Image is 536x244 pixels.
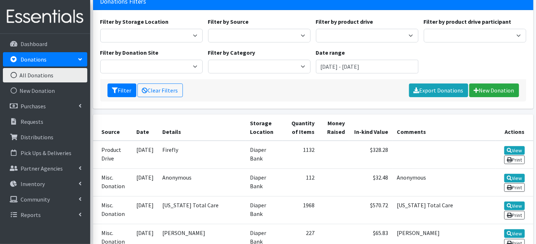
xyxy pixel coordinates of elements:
[392,168,496,196] td: Anonymous
[3,208,87,222] a: Reports
[21,40,47,48] p: Dashboard
[21,103,46,110] p: Purchases
[3,37,87,51] a: Dashboard
[107,83,136,97] button: Filter
[246,141,282,169] td: Diaper Bank
[246,168,282,196] td: Diaper Bank
[132,168,158,196] td: [DATE]
[3,5,87,29] img: HumanEssentials
[132,114,158,141] th: Date
[208,17,249,26] label: Filter by Source
[21,180,45,187] p: Inventory
[158,196,246,224] td: [US_STATE] Total Care
[132,196,158,224] td: [DATE]
[3,130,87,144] a: Distributions
[3,114,87,129] a: Requests
[21,149,71,157] p: Pick Ups & Deliveries
[21,165,63,172] p: Partner Agencies
[496,114,533,141] th: Actions
[504,202,525,210] a: View
[282,141,319,169] td: 1132
[3,146,87,160] a: Pick Ups & Deliveries
[349,141,392,169] td: $328.28
[137,83,183,97] a: Clear Filters
[504,211,525,220] a: Print
[3,68,87,82] a: All Donations
[21,196,50,203] p: Community
[316,48,345,57] label: Date range
[424,17,511,26] label: Filter by product drive participant
[21,56,47,63] p: Donations
[93,196,132,224] td: Misc. Donation
[246,114,282,141] th: Storage Location
[132,141,158,169] td: [DATE]
[504,229,525,238] a: View
[3,161,87,176] a: Partner Agencies
[282,196,319,224] td: 1968
[21,211,41,218] p: Reports
[93,114,132,141] th: Source
[282,168,319,196] td: 112
[100,17,169,26] label: Filter by Storage Location
[208,48,255,57] label: Filter by Category
[349,196,392,224] td: $570.72
[349,168,392,196] td: $32.48
[392,196,496,224] td: [US_STATE] Total Care
[93,141,132,169] td: Product Drive
[93,168,132,196] td: Misc. Donation
[316,60,418,73] input: January 1, 2011 - December 31, 2011
[504,174,525,182] a: View
[392,114,496,141] th: Comments
[319,114,349,141] th: Money Raised
[246,196,282,224] td: Diaper Bank
[349,114,392,141] th: In-kind Value
[21,118,43,125] p: Requests
[158,114,246,141] th: Details
[504,183,525,192] a: Print
[3,99,87,113] a: Purchases
[158,141,246,169] td: Firefly
[3,177,87,191] a: Inventory
[282,114,319,141] th: Quantity of Items
[158,168,246,196] td: Anonymous
[3,192,87,207] a: Community
[3,83,87,98] a: New Donation
[100,48,159,57] label: Filter by Donation Site
[469,83,519,97] a: New Donation
[409,83,468,97] a: Export Donations
[504,155,525,164] a: Print
[504,146,525,155] a: View
[21,134,53,141] p: Distributions
[316,17,373,26] label: Filter by product drive
[3,52,87,67] a: Donations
